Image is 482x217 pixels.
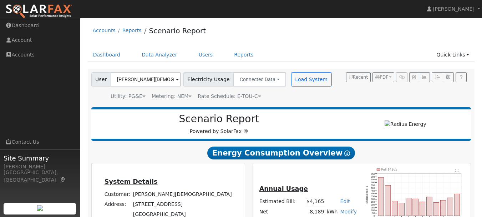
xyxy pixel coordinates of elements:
[433,203,439,216] rect: onclick=""
[372,72,394,82] button: PDF
[305,196,325,207] td: $4,165
[371,184,375,186] text: 550
[95,113,344,135] div: Powered by SolarFax ®
[371,206,375,209] text: 150
[378,177,384,216] rect: onclick=""
[5,4,72,19] img: SolarFax
[98,113,340,125] h2: Scenario Report
[371,195,375,197] text: 350
[103,189,132,199] td: Customer:
[198,93,261,99] span: Alias: HETOUC
[93,28,116,33] a: Accounts
[431,48,475,61] a: Quick Links
[443,72,454,82] button: Settings
[183,72,234,87] span: Electricity Usage
[344,151,350,156] i: Show Help
[371,209,375,212] text: 100
[371,189,375,192] text: 450
[419,72,430,82] button: Multi-Series Graph
[371,201,375,203] text: 250
[91,72,111,87] span: User
[371,178,375,181] text: 650
[152,93,192,100] div: Metering: NEM
[375,75,388,80] span: PDF
[136,48,183,61] a: Data Analyzer
[409,72,419,82] button: Edit User
[229,48,259,61] a: Reports
[372,212,375,214] text: 50
[420,202,425,216] rect: onclick=""
[340,198,350,204] a: Edit
[454,194,460,216] rect: onclick=""
[385,120,426,128] img: Radius Energy
[365,186,369,204] text: Estimated $
[233,72,286,87] button: Connected Data
[132,199,233,209] td: [STREET_ADDRESS]
[291,72,332,87] button: Load System
[346,72,371,82] button: Recent
[432,72,443,82] button: Export Interval Data
[103,199,132,209] td: Address:
[385,186,391,216] rect: onclick=""
[105,178,158,185] u: System Details
[111,93,146,100] div: Utility: PG&E
[132,189,233,199] td: [PERSON_NAME][DEMOGRAPHIC_DATA]
[371,173,375,175] text: 750
[441,200,446,216] rect: onclick=""
[371,192,375,195] text: 400
[374,214,375,217] text: 0
[447,198,453,216] rect: onclick=""
[392,201,398,216] rect: onclick=""
[88,48,126,61] a: Dashboard
[4,163,76,171] div: [PERSON_NAME]
[381,168,397,171] text: Pull $4165
[406,198,412,216] rect: onclick=""
[149,26,206,35] a: Scenario Report
[340,209,357,214] a: Modify
[427,197,432,216] rect: onclick=""
[4,169,76,184] div: [GEOGRAPHIC_DATA], [GEOGRAPHIC_DATA]
[60,177,66,183] a: Map
[413,199,418,216] rect: onclick=""
[258,196,305,207] td: Estimated Bill:
[399,203,405,216] rect: onclick=""
[37,205,43,211] img: retrieve
[456,72,467,82] a: Help Link
[371,176,375,178] text: 700
[371,198,375,200] text: 300
[111,72,181,87] input: Select a User
[371,181,375,183] text: 600
[207,147,355,159] span: Energy Consumption Overview
[455,168,458,172] text: 
[371,187,375,189] text: 500
[433,6,475,12] span: [PERSON_NAME]
[122,28,142,33] a: Reports
[259,185,308,192] u: Annual Usage
[371,203,375,206] text: 200
[4,153,76,163] span: Site Summary
[193,48,218,61] a: Users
